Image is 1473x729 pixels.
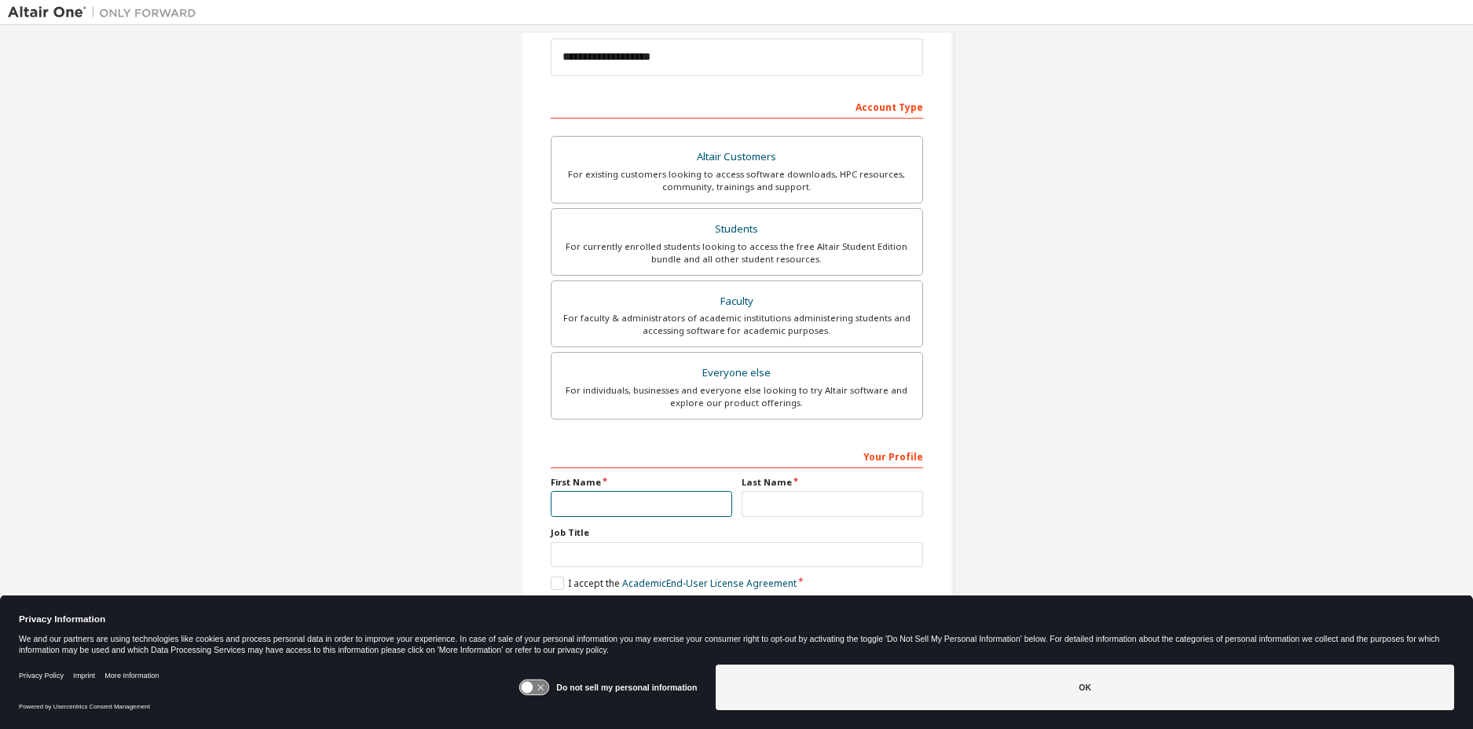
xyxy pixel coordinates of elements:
[561,240,913,266] div: For currently enrolled students looking to access the free Altair Student Edition bundle and all ...
[742,476,923,489] label: Last Name
[551,577,797,590] label: I accept the
[561,168,913,193] div: For existing customers looking to access software downloads, HPC resources, community, trainings ...
[561,146,913,168] div: Altair Customers
[561,312,913,337] div: For faculty & administrators of academic institutions administering students and accessing softwa...
[551,93,923,119] div: Account Type
[561,291,913,313] div: Faculty
[551,526,923,539] label: Job Title
[551,443,923,468] div: Your Profile
[561,362,913,384] div: Everyone else
[8,5,204,20] img: Altair One
[561,384,913,409] div: For individuals, businesses and everyone else looking to try Altair software and explore our prod...
[622,577,797,590] a: Academic End-User License Agreement
[561,218,913,240] div: Students
[551,476,732,489] label: First Name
